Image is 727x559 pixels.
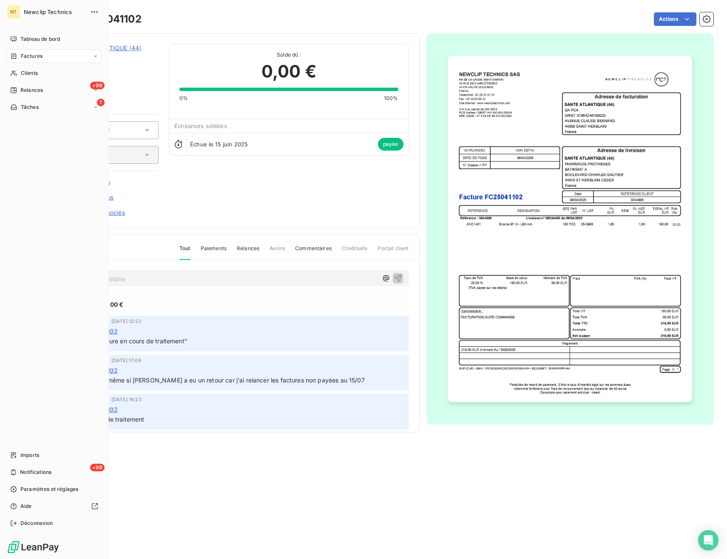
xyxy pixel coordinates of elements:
span: Déconnexion [20,519,53,527]
span: Relances [237,245,259,259]
span: +99 [90,82,105,89]
span: +99 [90,464,105,471]
span: payée [378,138,403,151]
span: Relancer par mail même si [PERSON_NAME] a eu un retour car j'ai relancer les factures non payées ... [57,376,365,384]
span: Solde dû : [179,51,398,59]
span: Tout [179,245,190,260]
span: Aide [20,502,32,510]
span: Imports [20,451,39,459]
span: Échue le 15 juin 2025 [190,141,248,148]
span: Creditsafe [342,245,368,259]
span: Newclip Technics [24,9,85,15]
span: 0% [179,94,188,102]
span: Factures [21,52,43,60]
span: [DATE] 17:09 [111,358,141,363]
a: Factures [7,49,102,63]
a: Paramètres et réglages [7,482,102,496]
span: 1 [97,99,105,106]
span: 0,00 € [261,59,316,84]
h3: FC25041102 [80,11,142,27]
span: Avoirs [270,245,285,259]
a: Clients [7,66,102,80]
span: Clients [21,69,38,77]
span: POLYATLANT [67,54,159,61]
span: Notifications [20,468,51,476]
span: Échéances soldées [174,123,227,129]
img: Logo LeanPay [7,540,60,554]
span: Paiements [201,245,227,259]
span: [DATE] 12:22 [111,319,142,324]
span: Paramètres et réglages [20,485,78,493]
span: 100% [384,94,398,102]
div: NT [7,5,20,19]
a: Aide [7,499,102,513]
a: +99Relances [7,83,102,97]
button: Actions [654,12,696,26]
a: 1Tâches [7,100,102,114]
span: Tableau de bord [20,35,60,43]
span: Tâches [21,103,39,111]
span: [DATE] 16:23 [111,397,142,402]
span: Commentaires [295,245,332,259]
span: Relances [20,86,43,94]
span: Portail client [378,245,409,259]
span: 216,00 € [97,300,123,309]
div: Open Intercom Messenger [698,530,718,550]
a: Imports [7,448,102,462]
a: Tableau de bord [7,32,102,46]
span: Retour mail : "Facture en cours de traitement" [57,337,187,345]
img: invoice_thumbnail [448,56,692,402]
